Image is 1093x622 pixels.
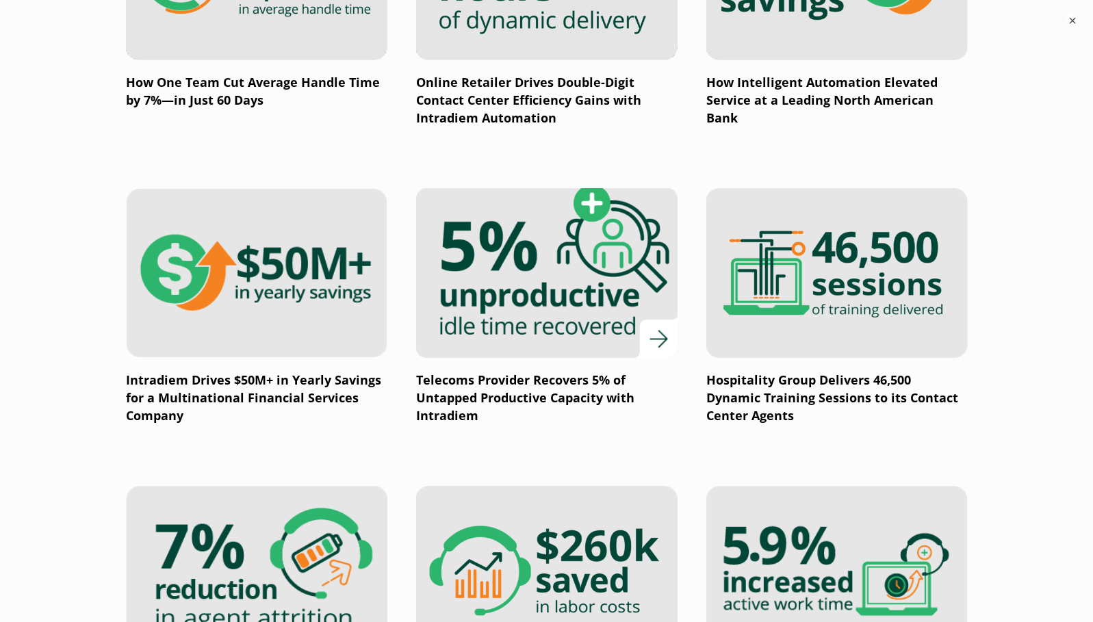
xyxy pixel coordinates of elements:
p: How One Team Cut Average Handle Time by 7%—in Just 60 Days [126,74,387,109]
p: Telecoms Provider Recovers 5% of Untapped Productive Capacity with Intradiem [416,372,678,425]
a: Hospitality Group Delivers 46,500 Dynamic Training Sessions to its Contact Center Agents [706,188,968,425]
a: Intradiem Drives $50M+ in Yearly Savings for a Multinational Financial Services Company [126,188,387,425]
p: Hospitality Group Delivers 46,500 Dynamic Training Sessions to its Contact Center Agents [706,372,968,425]
p: How Intelligent Automation Elevated Service at a Leading North American Bank [706,74,968,127]
p: Online Retailer Drives Double-Digit Contact Center Efficiency Gains with Intradiem Automation [416,74,678,127]
a: Telecoms Provider Recovers 5% of Untapped Productive Capacity with Intradiem [416,188,678,425]
button: × [1066,14,1079,27]
p: Intradiem Drives $50M+ in Yearly Savings for a Multinational Financial Services Company [126,372,387,425]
